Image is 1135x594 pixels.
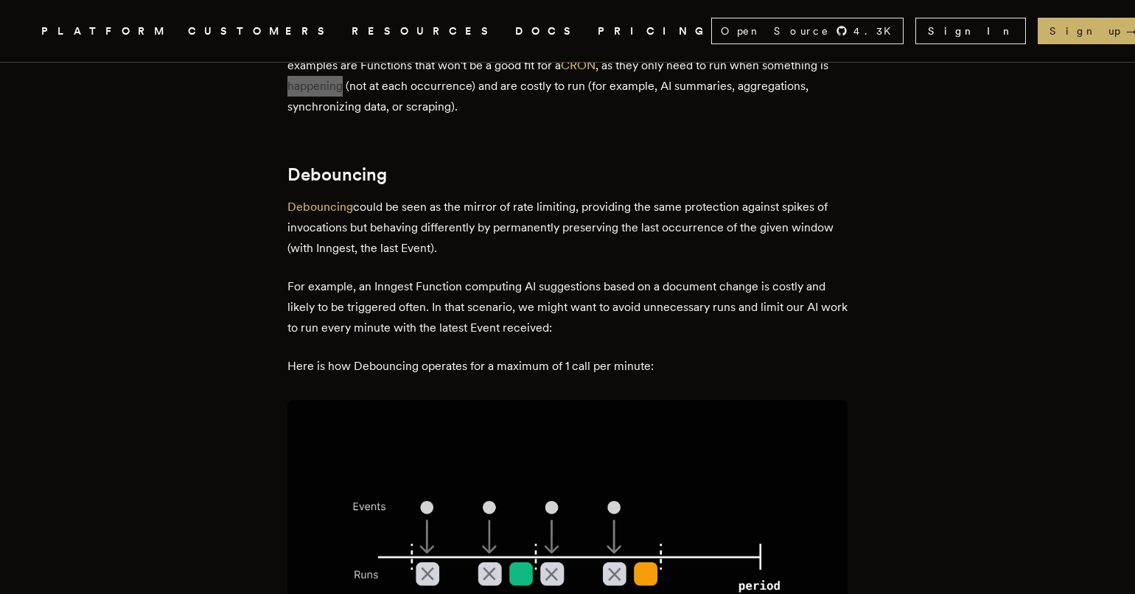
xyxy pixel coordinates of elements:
p: For example, an Inngest Function computing AI suggestions based on a document change is costly an... [287,276,848,338]
button: PLATFORM [41,22,170,41]
button: RESOURCES [352,22,497,41]
span: 4.3 K [853,24,900,38]
a: Debouncing [287,200,353,214]
span: Open Source [721,24,830,38]
a: CUSTOMERS [188,22,334,41]
p: could be seen as the mirror of rate limiting, providing the same protection against spikes of inv... [287,197,848,259]
p: is a good fit to protect the Inngest Functions that routinely perform costly operations. Good exa... [287,35,848,117]
a: DOCS [515,22,580,41]
a: Sign In [915,18,1026,44]
a: PRICING [598,22,711,41]
h2: Debouncing [287,164,848,185]
a: CRON [561,58,596,72]
p: Here is how Debouncing operates for a maximum of 1 call per minute: [287,356,848,377]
